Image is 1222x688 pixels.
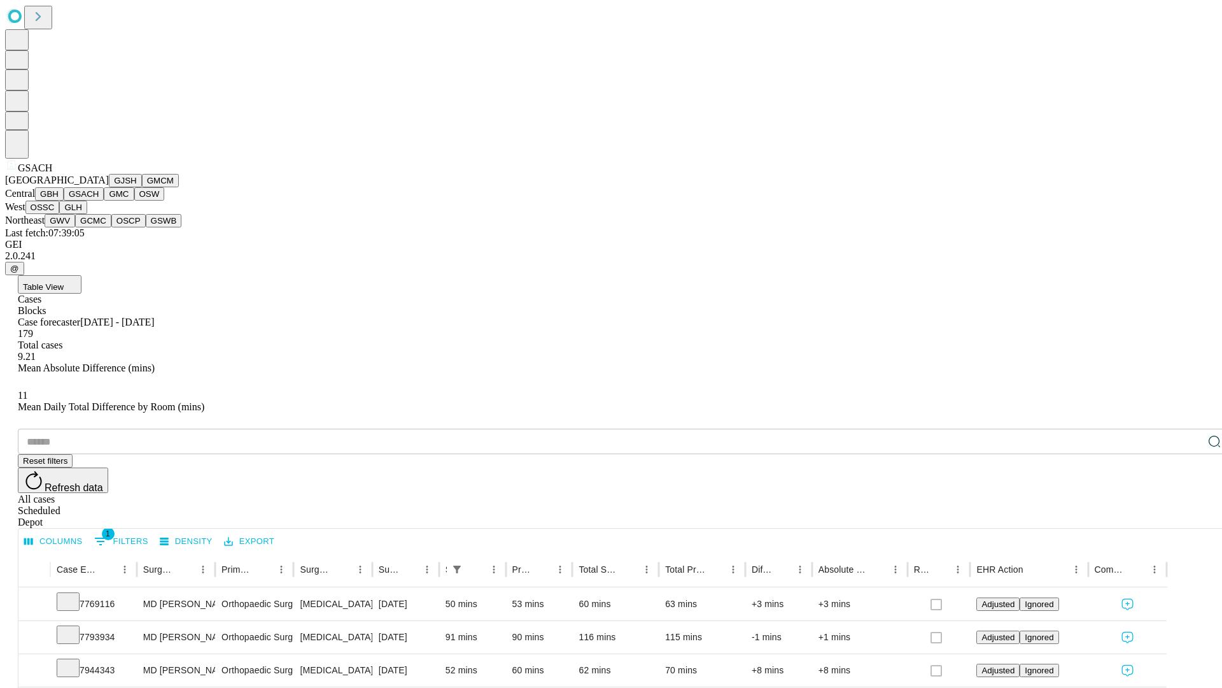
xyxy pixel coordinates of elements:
span: [DATE] - [DATE] [80,317,154,327]
div: 62 mins [579,654,652,687]
span: [GEOGRAPHIC_DATA] [5,175,109,185]
span: Table View [23,282,64,292]
div: [DATE] [379,621,433,654]
button: Menu [724,561,742,578]
button: Expand [25,594,44,616]
div: 53 mins [512,588,566,620]
span: Adjusted [981,633,1015,642]
button: Sort [869,561,887,578]
div: [MEDICAL_DATA] [MEDICAL_DATA] [300,621,365,654]
div: EHR Action [976,564,1023,575]
div: 7769116 [57,588,130,620]
button: Menu [638,561,656,578]
span: 1 [102,527,115,540]
div: 52 mins [446,654,500,687]
div: Surgeon Name [143,564,175,575]
button: Sort [1128,561,1146,578]
span: Ignored [1025,633,1053,642]
button: Expand [25,660,44,682]
span: West [5,201,25,212]
div: Surgery Name [300,564,332,575]
span: Ignored [1025,666,1053,675]
button: GSACH [64,187,104,201]
button: Show filters [448,561,466,578]
div: [MEDICAL_DATA] SKIN [MEDICAL_DATA] AND MUSCLE [300,654,365,687]
button: Ignored [1020,664,1058,677]
div: GEI [5,239,1217,250]
button: Sort [773,561,791,578]
button: Adjusted [976,631,1020,644]
span: Total cases [18,340,62,350]
button: Reset filters [18,454,73,468]
div: +1 mins [818,621,901,654]
div: Orthopaedic Surgery [221,621,287,654]
button: Menu [1067,561,1085,578]
button: Select columns [21,532,86,552]
button: GLH [59,201,87,214]
button: Sort [467,561,485,578]
div: Predicted In Room Duration [512,564,533,575]
button: Expand [25,627,44,649]
button: Sort [255,561,272,578]
span: Mean Daily Total Difference by Room (mins) [18,401,204,412]
button: Menu [949,561,967,578]
span: Last fetch: 07:39:05 [5,227,85,238]
button: Sort [176,561,194,578]
div: +8 mins [818,654,901,687]
button: Sort [931,561,949,578]
button: GMC [104,187,134,201]
div: Total Predicted Duration [665,564,705,575]
div: [MEDICAL_DATA] MEDIAL OR LATERAL MENISCECTOMY [300,588,365,620]
button: OSSC [25,201,60,214]
div: 91 mins [446,621,500,654]
div: 7793934 [57,621,130,654]
div: Difference [752,564,772,575]
div: Resolved in EHR [914,564,931,575]
button: Sort [98,561,116,578]
button: Show filters [91,531,151,552]
span: Reset filters [23,456,67,466]
div: 70 mins [665,654,739,687]
div: Scheduled In Room Duration [446,564,447,575]
span: Mean Absolute Difference (mins) [18,362,155,373]
div: +8 mins [752,654,806,687]
button: OSCP [111,214,146,227]
span: Case forecaster [18,317,80,327]
div: 1 active filter [448,561,466,578]
button: GSWB [146,214,182,227]
div: MD [PERSON_NAME] [143,654,209,687]
button: Ignored [1020,598,1058,611]
div: 50 mins [446,588,500,620]
button: Menu [887,561,904,578]
div: 115 mins [665,621,739,654]
div: +3 mins [818,588,901,620]
button: GJSH [109,174,142,187]
div: MD [PERSON_NAME] [143,621,209,654]
div: 2.0.241 [5,250,1217,262]
div: Case Epic Id [57,564,97,575]
button: Menu [551,561,569,578]
div: Surgery Date [379,564,399,575]
button: Menu [351,561,369,578]
button: Density [157,532,216,552]
div: 7944343 [57,654,130,687]
span: Refresh data [45,482,103,493]
button: Sort [400,561,418,578]
span: 9.21 [18,351,36,362]
div: MD [PERSON_NAME] [143,588,209,620]
button: Adjusted [976,664,1020,677]
div: 116 mins [579,621,652,654]
button: Export [221,532,277,552]
button: Menu [272,561,290,578]
button: Menu [485,561,503,578]
div: [DATE] [379,588,433,620]
span: 179 [18,328,33,339]
span: 11 [18,390,27,401]
button: GBH [35,187,64,201]
div: Absolute Difference [818,564,867,575]
button: Sort [620,561,638,578]
button: Menu [791,561,809,578]
div: Comments [1095,564,1127,575]
button: @ [5,262,24,275]
div: 60 mins [512,654,566,687]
